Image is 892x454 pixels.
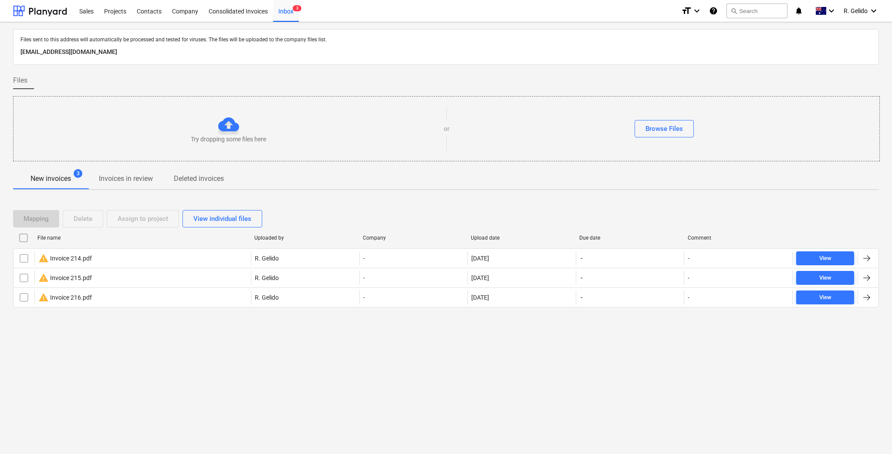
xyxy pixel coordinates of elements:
[38,292,92,303] div: Invoice 216.pdf
[688,294,689,301] div: -
[819,273,831,283] div: View
[444,124,449,133] p: or
[471,235,572,241] div: Upload date
[796,271,854,285] button: View
[580,293,584,302] span: -
[99,174,153,184] p: Invoices in review
[819,293,831,303] div: View
[38,273,49,283] span: warning
[13,96,880,161] div: Try dropping some files hereorBrowse Files
[38,273,92,283] div: Invoice 215.pdf
[471,255,489,262] div: [DATE]
[254,235,356,241] div: Uploaded by
[580,254,584,263] span: -
[730,7,737,14] span: search
[796,251,854,265] button: View
[580,274,584,282] span: -
[794,6,803,16] i: notifications
[635,120,694,137] button: Browse Files
[688,255,689,262] div: -
[174,174,224,184] p: Deleted invoices
[193,213,251,224] div: View individual files
[255,254,279,263] p: R. Gelido
[645,123,683,134] div: Browse Files
[359,271,468,285] div: -
[471,294,489,301] div: [DATE]
[796,290,854,304] button: View
[13,75,27,86] span: Files
[726,3,787,18] button: Search
[30,174,71,184] p: New invoices
[848,412,892,454] iframe: Chat Widget
[191,135,266,144] p: Try dropping some files here
[359,290,468,304] div: -
[359,251,468,265] div: -
[255,293,279,302] p: R. Gelido
[38,253,92,264] div: Invoice 214.pdf
[868,6,879,16] i: keyboard_arrow_down
[38,253,49,264] span: warning
[826,6,837,16] i: keyboard_arrow_down
[579,235,681,241] div: Due date
[709,6,718,16] i: Knowledge base
[38,292,49,303] span: warning
[363,235,464,241] div: Company
[20,47,872,57] p: [EMAIL_ADDRESS][DOMAIN_NAME]
[20,37,872,43] p: Files sent to this address will automatically be processed and tested for viruses. The files will...
[74,169,82,178] span: 3
[688,274,689,281] div: -
[37,235,247,241] div: File name
[255,274,279,282] p: R. Gelido
[819,254,831,264] div: View
[844,7,868,14] span: R. Gelido
[182,210,262,227] button: View individual files
[293,5,301,11] span: 3
[681,6,692,16] i: format_size
[471,274,489,281] div: [DATE]
[688,235,789,241] div: Comment
[692,6,702,16] i: keyboard_arrow_down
